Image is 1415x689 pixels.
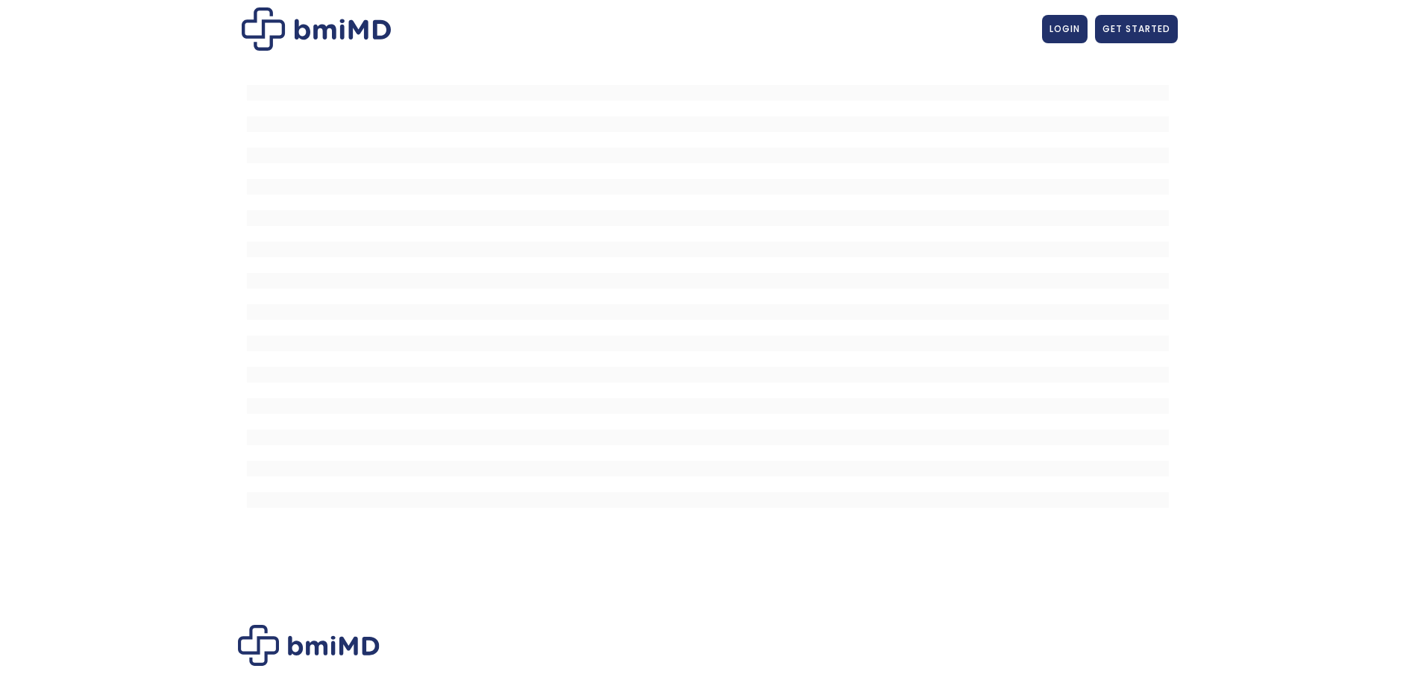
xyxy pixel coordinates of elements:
span: GET STARTED [1102,22,1170,35]
a: GET STARTED [1095,15,1178,43]
span: LOGIN [1050,22,1080,35]
img: Brand Logo [238,625,380,666]
iframe: MDI Patient Messaging Portal [247,69,1169,517]
img: Patient Messaging Portal [242,7,391,51]
a: LOGIN [1042,15,1088,43]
